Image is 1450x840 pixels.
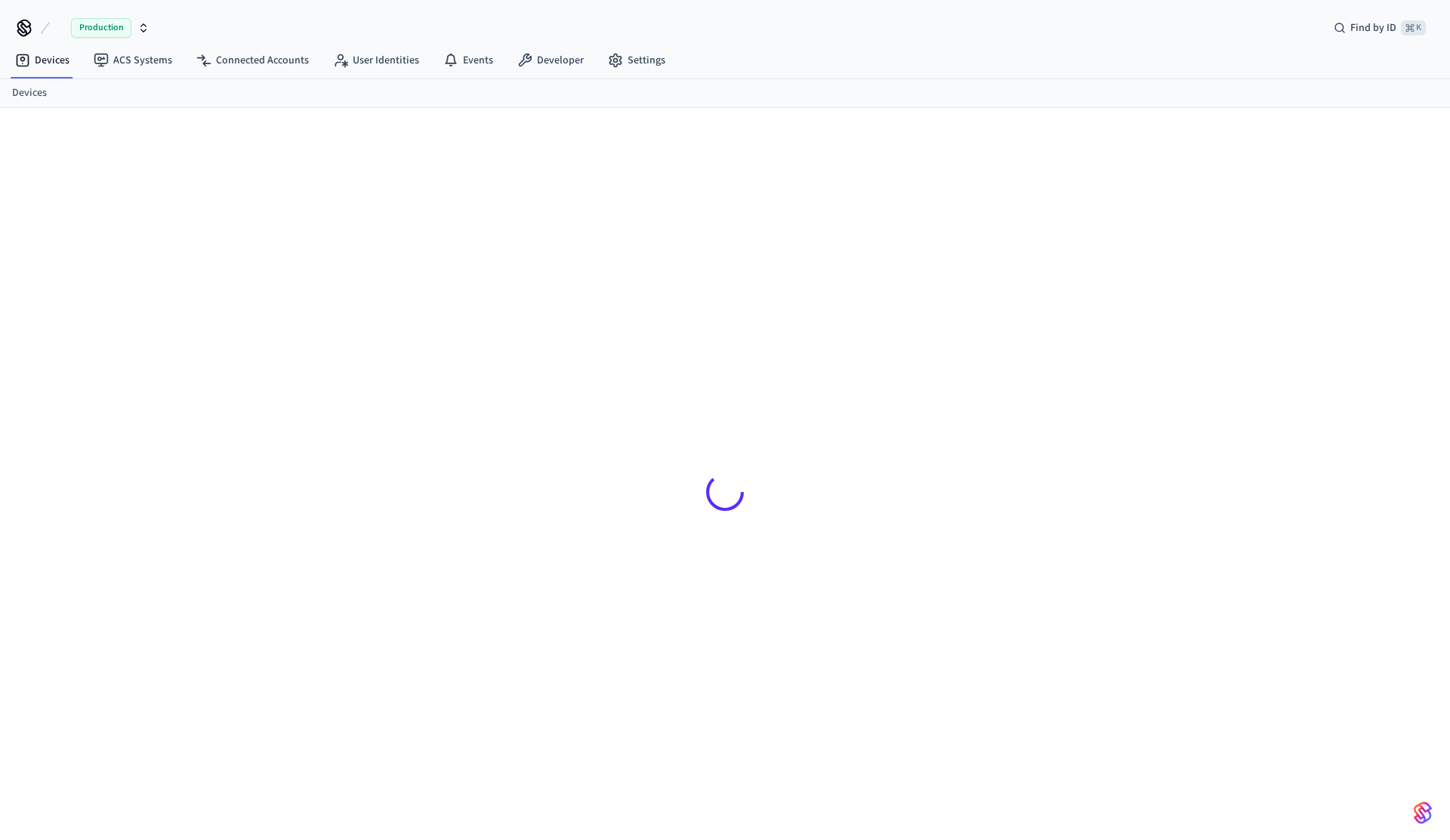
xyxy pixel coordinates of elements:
[82,47,184,74] a: ACS Systems
[596,47,677,74] a: Settings
[1350,20,1396,35] span: Find by ID
[431,47,505,74] a: Events
[184,47,321,74] a: Connected Accounts
[12,85,47,101] a: Devices
[3,47,82,74] a: Devices
[1414,801,1432,825] img: SeamLogoGradient.69752ec5.svg
[1322,14,1438,42] div: Find by ID⌘ K
[71,18,131,38] span: Production
[1401,20,1426,35] span: ⌘ K
[321,47,431,74] a: User Identities
[505,47,596,74] a: Developer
